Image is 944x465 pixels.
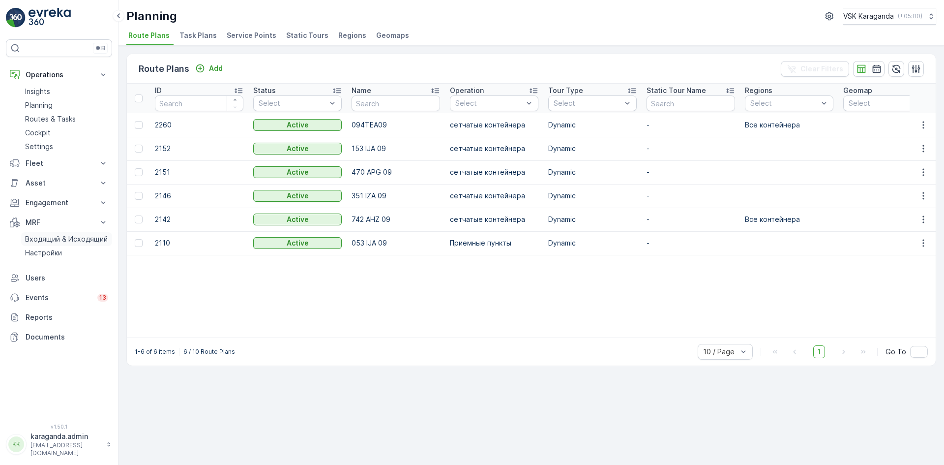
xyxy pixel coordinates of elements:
p: Active [287,167,309,177]
p: - [647,144,735,154]
p: Select [455,98,523,108]
p: Входящий & Исходящий [25,234,108,244]
button: Active [253,166,342,178]
p: Clear Filters [800,64,843,74]
div: Toggle Row Selected [135,216,143,223]
button: Active [253,214,342,225]
p: Status [253,86,276,95]
p: Fleet [26,158,92,168]
p: Operation [450,86,484,95]
a: Routes & Tasks [21,112,112,126]
a: Events13 [6,288,112,308]
p: Приемные пункты [450,238,538,248]
p: Documents [26,332,108,342]
p: - [647,120,735,130]
p: Настройки [25,248,62,258]
p: Dynamic [548,167,637,177]
p: Active [287,215,309,224]
p: Add [209,63,223,73]
button: Add [191,62,227,74]
p: сетчатыe контейнера [450,215,538,224]
button: VSK Karaganda(+05:00) [843,8,936,25]
p: 13 [99,294,106,302]
p: ID [155,86,162,95]
p: 053 IJA 09 [352,238,440,248]
p: MRF [26,217,92,227]
a: Cockpit [21,126,112,140]
p: - [647,167,735,177]
div: Toggle Row Selected [135,192,143,200]
p: Geomap [843,86,872,95]
p: VSK Karaganda [843,11,894,21]
span: Go To [885,347,906,357]
button: Engagement [6,193,112,213]
div: Toggle Row Selected [135,239,143,247]
p: сетчатыe контейнера [450,167,538,177]
p: - [647,238,735,248]
input: Search [647,95,735,111]
img: logo_light-DOdMpM7g.png [29,8,71,28]
p: Asset [26,178,92,188]
a: Insights [21,85,112,98]
button: Active [253,190,342,202]
p: Engagement [26,198,92,208]
span: Service Points [227,31,276,40]
p: Planning [126,8,177,24]
p: Dynamic [548,144,637,154]
a: Planning [21,98,112,112]
p: 742 AHZ 09 [352,215,440,224]
p: 1-6 of 6 items [135,348,175,356]
p: сетчатыe контейнера [450,144,538,154]
p: 2260 [155,120,243,130]
button: Operations [6,65,112,85]
p: 2110 [155,238,243,248]
p: Select [259,98,326,108]
span: Route Plans [128,31,170,40]
button: Fleet [6,154,112,173]
p: Tour Type [548,86,583,95]
p: Routes & Tasks [25,114,76,124]
a: Настройки [21,246,112,260]
input: Search [352,95,440,111]
span: Static Tours [286,31,328,40]
p: - [647,215,735,224]
p: ( +05:00 ) [898,12,922,20]
p: Dynamic [548,215,637,224]
img: logo [6,8,26,28]
p: 2146 [155,191,243,201]
p: Dynamic [548,191,637,201]
input: Search [155,95,243,111]
p: - [647,191,735,201]
p: 351 IZA 09 [352,191,440,201]
a: Users [6,268,112,288]
p: Planning [25,100,53,110]
p: 2152 [155,144,243,154]
p: Route Plans [139,62,189,76]
p: Все контейнера [745,215,833,224]
p: Select [849,98,916,108]
p: 153 IJA 09 [352,144,440,154]
div: KK [8,436,24,452]
p: Reports [26,312,108,322]
button: Active [253,143,342,155]
p: 2151 [155,167,243,177]
p: Name [352,86,371,95]
p: Insights [25,87,50,96]
p: Operations [26,70,92,80]
p: 6 / 10 Route Plans [183,348,235,356]
button: Active [253,119,342,131]
p: Settings [25,142,53,152]
p: Dynamic [548,120,637,130]
p: Active [287,144,309,154]
p: Static Tour Name [647,86,706,95]
p: 2142 [155,215,243,224]
p: Select [554,98,621,108]
a: Documents [6,327,112,347]
p: 094TEA09 [352,120,440,130]
span: 1 [813,345,825,358]
a: Settings [21,140,112,154]
button: KKkaraganda.admin[EMAIL_ADDRESS][DOMAIN_NAME] [6,432,112,457]
button: MRF [6,213,112,232]
p: karaganda.admin [30,432,101,441]
span: Task Plans [179,31,217,40]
